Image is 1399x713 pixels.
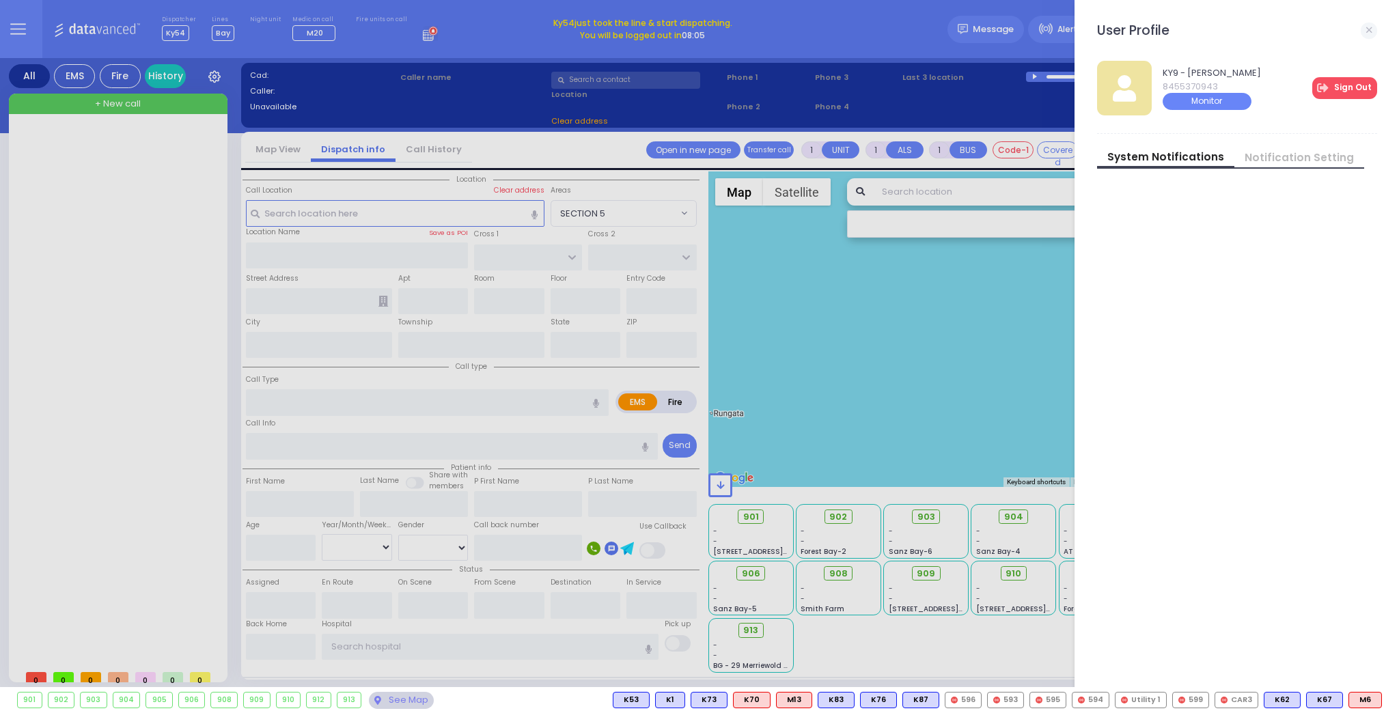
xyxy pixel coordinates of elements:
div: K1 [655,692,685,708]
span: 8455370943 [1163,80,1261,94]
div: ALS [776,692,812,708]
div: Utility 1 [1115,692,1167,708]
div: 910 [277,693,301,708]
div: 902 [49,693,74,708]
div: CAR3 [1215,692,1258,708]
img: red-radio-icon.svg [1036,697,1042,703]
img: red-radio-icon.svg [1221,697,1228,703]
div: Monitor [1163,93,1251,110]
div: K76 [860,692,897,708]
img: red-radio-icon.svg [951,697,958,703]
div: K70 [733,692,771,708]
div: BLS [1306,692,1343,708]
div: K53 [613,692,650,708]
div: 912 [307,693,331,708]
span: KY9 - [PERSON_NAME] [1163,66,1261,80]
div: BLS [902,692,939,708]
div: BLS [655,692,685,708]
div: K67 [1306,692,1343,708]
a: Notification Setting [1234,150,1364,165]
div: 906 [179,693,205,708]
div: BLS [818,692,855,708]
h3: User Profile [1097,23,1169,38]
div: 913 [337,693,361,708]
img: red-radio-icon.svg [1078,697,1085,703]
a: System Notifications [1097,150,1234,164]
div: ALS [733,692,771,708]
div: 594 [1072,692,1109,708]
div: BLS [691,692,728,708]
a: Sign Out [1312,77,1377,99]
div: BLS [613,692,650,708]
div: K83 [818,692,855,708]
img: red-radio-icon.svg [1178,697,1185,703]
div: 908 [211,693,237,708]
div: 901 [18,693,42,708]
div: K73 [691,692,728,708]
div: BLS [1264,692,1301,708]
div: 595 [1029,692,1066,708]
div: 593 [987,692,1024,708]
div: 909 [244,693,270,708]
div: 904 [113,693,140,708]
div: 599 [1172,692,1209,708]
a: KY9 - [PERSON_NAME] 8455370943 [1163,66,1261,93]
div: 903 [81,693,107,708]
div: BLS [860,692,897,708]
img: red-radio-icon.svg [993,697,1000,703]
div: ALS KJ [1348,692,1382,708]
div: 596 [945,692,982,708]
div: M6 [1348,692,1382,708]
div: K62 [1264,692,1301,708]
img: red-radio-icon.svg [1121,697,1128,703]
div: See map [369,692,433,709]
div: M13 [776,692,812,708]
div: 905 [146,693,172,708]
div: K87 [902,692,939,708]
